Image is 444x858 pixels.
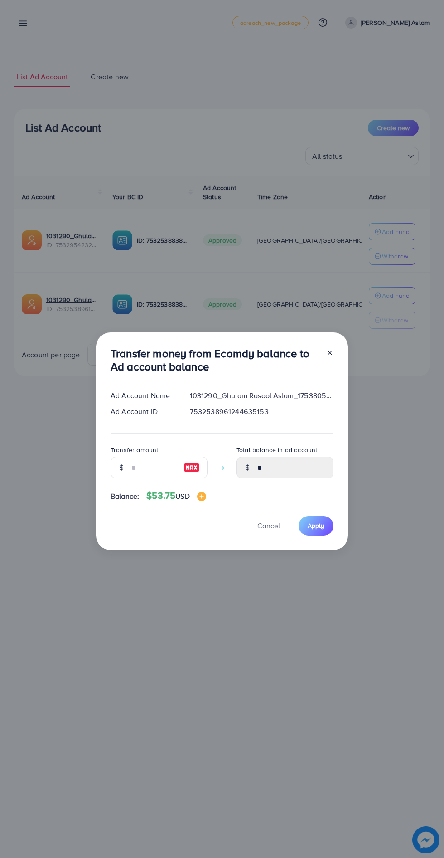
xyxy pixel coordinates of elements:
[236,445,317,454] label: Total balance in ad account
[183,406,341,417] div: 7532538961244635153
[111,445,158,454] label: Transfer amount
[175,491,189,501] span: USD
[103,390,183,401] div: Ad Account Name
[246,516,291,536] button: Cancel
[197,492,206,501] img: image
[308,521,324,530] span: Apply
[299,516,333,536] button: Apply
[183,462,200,473] img: image
[111,347,319,373] h3: Transfer money from Ecomdy balance to Ad account balance
[111,491,139,502] span: Balance:
[146,490,206,502] h4: $53.75
[103,406,183,417] div: Ad Account ID
[183,390,341,401] div: 1031290_Ghulam Rasool Aslam_1753805901568
[257,521,280,531] span: Cancel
